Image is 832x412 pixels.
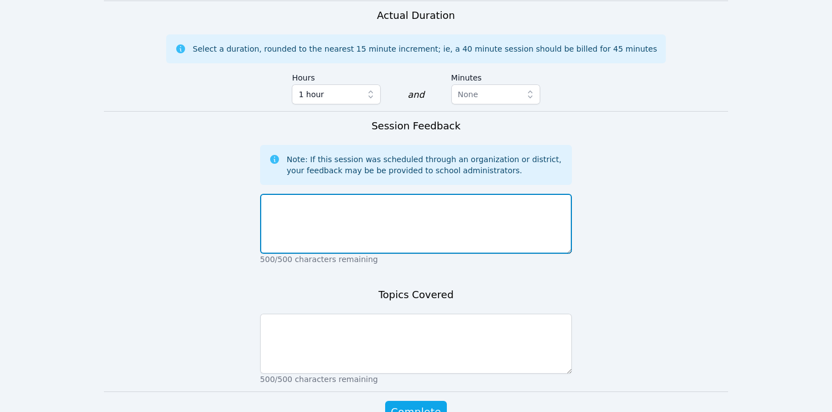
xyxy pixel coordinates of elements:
[260,374,572,385] p: 500/500 characters remaining
[378,287,454,303] h3: Topics Covered
[287,154,563,176] div: Note: If this session was scheduled through an organization or district, your feedback may be be ...
[458,90,479,99] span: None
[377,8,455,23] h3: Actual Duration
[193,43,657,54] div: Select a duration, rounded to the nearest 15 minute increment; ie, a 40 minute session should be ...
[260,254,572,265] p: 500/500 characters remaining
[407,88,424,102] div: and
[292,68,381,84] label: Hours
[451,68,540,84] label: Minutes
[451,84,540,104] button: None
[298,88,323,101] span: 1 hour
[371,118,460,134] h3: Session Feedback
[292,84,381,104] button: 1 hour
